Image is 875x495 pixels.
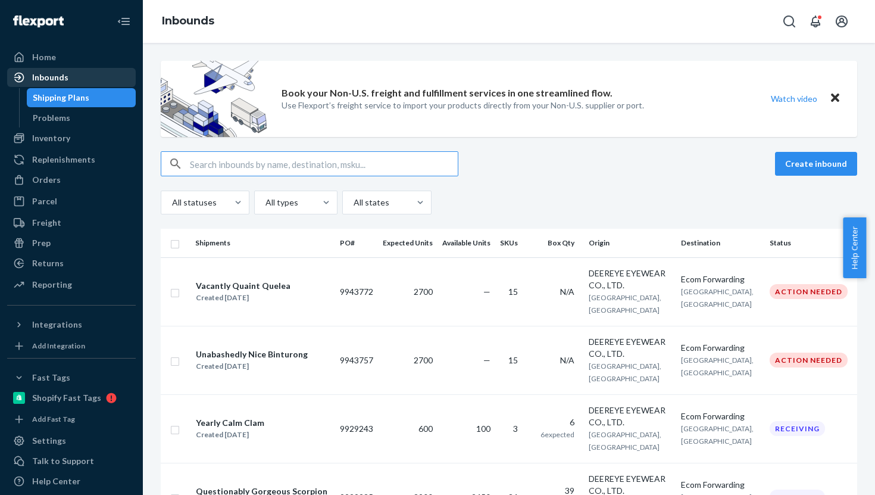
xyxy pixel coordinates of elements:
[827,90,843,107] button: Close
[32,71,68,83] div: Inbounds
[282,99,644,111] p: Use Flexport’s freight service to import your products directly from your Non-U.S. supplier or port.
[352,197,354,208] input: All states
[763,90,825,107] button: Watch video
[681,287,754,309] span: [GEOGRAPHIC_DATA], [GEOGRAPHIC_DATA]
[7,431,136,450] a: Settings
[681,342,760,354] div: Ecom Forwarding
[476,424,490,434] span: 100
[589,362,661,383] span: [GEOGRAPHIC_DATA], [GEOGRAPHIC_DATA]
[196,417,264,429] div: Yearly Calm Clam
[335,257,378,326] td: 9943772
[414,355,433,365] span: 2700
[7,452,136,471] a: Talk to Support
[32,372,70,384] div: Fast Tags
[32,319,82,331] div: Integrations
[32,414,75,424] div: Add Fast Tag
[7,234,136,253] a: Prep
[7,213,136,232] a: Freight
[32,195,57,207] div: Parcel
[32,154,95,166] div: Replenishments
[495,229,527,257] th: SKUs
[540,430,574,439] span: 6 expected
[508,287,518,297] span: 15
[196,429,264,441] div: Created [DATE]
[162,14,214,27] a: Inbounds
[335,394,378,463] td: 9929243
[770,353,848,368] div: Action Needed
[681,479,760,491] div: Ecom Forwarding
[527,229,584,257] th: Box Qty
[589,430,661,452] span: [GEOGRAPHIC_DATA], [GEOGRAPHIC_DATA]
[32,435,66,447] div: Settings
[196,360,308,372] div: Created [DATE]
[264,197,265,208] input: All types
[27,108,136,127] a: Problems
[589,404,672,428] div: DEEREYE EYEWEAR CO., LTD.
[513,424,518,434] span: 3
[13,15,64,27] img: Flexport logo
[32,257,64,269] div: Returns
[32,132,70,144] div: Inventory
[7,388,136,407] a: Shopify Fast Tags
[190,152,458,176] input: Search inbounds by name, destination, msku...
[282,86,612,100] p: Book your Non-U.S. freight and fulfillment services in one streamlined flow.
[152,4,224,39] ol: breadcrumbs
[32,237,51,249] div: Prep
[560,287,574,297] span: N/A
[777,10,801,33] button: Open Search Box
[7,150,136,169] a: Replenishments
[335,229,378,257] th: PO#
[7,68,136,87] a: Inbounds
[32,217,61,229] div: Freight
[560,355,574,365] span: N/A
[681,273,760,285] div: Ecom Forwarding
[676,229,765,257] th: Destination
[681,356,754,377] span: [GEOGRAPHIC_DATA], [GEOGRAPHIC_DATA]
[32,455,94,467] div: Talk to Support
[589,293,661,315] span: [GEOGRAPHIC_DATA], [GEOGRAPHIC_DATA]
[112,10,136,33] button: Close Navigation
[508,355,518,365] span: 15
[770,284,848,299] div: Action Needed
[7,254,136,273] a: Returns
[32,392,101,404] div: Shopify Fast Tags
[7,412,136,426] a: Add Fast Tag
[770,421,825,436] div: Receiving
[335,326,378,394] td: 9943757
[32,174,61,186] div: Orders
[775,152,857,176] button: Create inbound
[437,229,495,257] th: Available Units
[7,315,136,334] button: Integrations
[32,279,72,291] div: Reporting
[33,92,89,104] div: Shipping Plans
[483,287,490,297] span: —
[7,339,136,353] a: Add Integration
[196,348,308,360] div: Unabashedly Nice Binturong
[7,275,136,294] a: Reporting
[32,51,56,63] div: Home
[196,292,290,304] div: Created [DATE]
[843,217,866,278] button: Help Center
[190,229,335,257] th: Shipments
[171,197,172,208] input: All statuses
[483,355,490,365] span: —
[7,129,136,148] a: Inventory
[32,475,80,487] div: Help Center
[7,170,136,189] a: Orders
[7,48,136,67] a: Home
[27,88,136,107] a: Shipping Plans
[414,287,433,297] span: 2700
[804,10,827,33] button: Open notifications
[532,416,574,428] div: 6
[418,424,433,434] span: 600
[589,267,672,291] div: DEEREYE EYEWEAR CO., LTD.
[589,336,672,360] div: DEEREYE EYEWEAR CO., LTD.
[32,341,85,351] div: Add Integration
[7,192,136,211] a: Parcel
[681,424,754,446] span: [GEOGRAPHIC_DATA], [GEOGRAPHIC_DATA]
[584,229,677,257] th: Origin
[681,410,760,422] div: Ecom Forwarding
[830,10,854,33] button: Open account menu
[33,112,70,124] div: Problems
